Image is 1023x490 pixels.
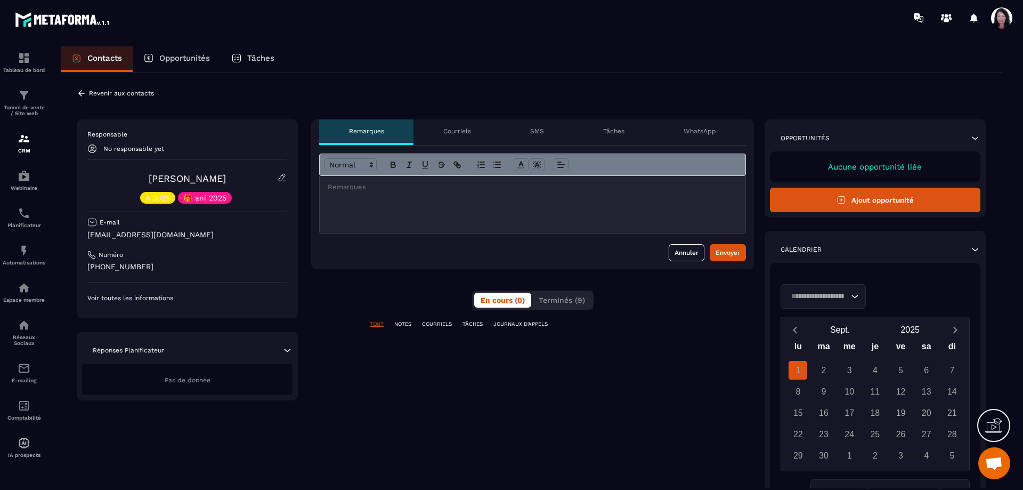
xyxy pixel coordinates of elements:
[785,323,805,337] button: Previous month
[917,382,936,401] div: 13
[422,320,452,328] p: COURRIELS
[3,148,45,154] p: CRM
[945,323,965,337] button: Next month
[815,425,833,444] div: 23
[917,446,936,465] div: 4
[18,399,30,412] img: accountant
[862,339,888,358] div: je
[3,377,45,383] p: E-mailing
[716,247,740,258] div: Envoyer
[789,382,807,401] div: 8
[539,296,585,304] span: Terminés (9)
[165,376,210,384] span: Pas de donnée
[978,447,1010,479] a: Ouvrir le chat
[684,127,716,135] p: WhatsApp
[789,446,807,465] div: 29
[87,294,287,302] p: Voir toutes les informations
[18,89,30,102] img: formation
[939,339,965,358] div: di
[3,199,45,236] a: schedulerschedulerPlanificateur
[3,334,45,346] p: Réseaux Sociaux
[89,90,154,97] p: Revenir aux contacts
[781,245,822,254] p: Calendrier
[3,222,45,228] p: Planificateur
[840,446,859,465] div: 1
[3,452,45,458] p: IA prospects
[917,361,936,380] div: 6
[840,425,859,444] div: 24
[18,282,30,294] img: automations
[3,297,45,303] p: Espace membre
[159,53,210,63] p: Opportunités
[3,162,45,199] a: automationsautomationsWebinaire
[3,260,45,266] p: Automatisations
[840,382,859,401] div: 10
[221,46,285,72] a: Tâches
[811,339,837,358] div: ma
[394,320,411,328] p: NOTES
[805,320,875,339] button: Open months overlay
[3,124,45,162] a: formationformationCRM
[943,382,961,401] div: 14
[481,296,525,304] span: En cours (0)
[3,44,45,81] a: formationformationTableau de bord
[18,319,30,332] img: social-network
[3,236,45,274] a: automationsautomationsAutomatisations
[103,145,164,152] p: No responsable yet
[3,354,45,391] a: emailemailE-mailing
[474,293,531,308] button: En cours (0)
[866,382,884,401] div: 11
[87,53,122,63] p: Contacts
[3,391,45,429] a: accountantaccountantComptabilité
[866,404,884,422] div: 18
[891,382,910,401] div: 12
[781,162,970,172] p: Aucune opportunité liée
[891,446,910,465] div: 3
[669,244,704,261] button: Annuler
[866,425,884,444] div: 25
[133,46,221,72] a: Opportunités
[3,81,45,124] a: formationformationTunnel de vente / Site web
[3,415,45,421] p: Comptabilité
[943,425,961,444] div: 28
[18,52,30,65] img: formation
[815,404,833,422] div: 16
[370,320,384,328] p: TOUT
[789,425,807,444] div: 22
[145,194,170,202] p: A 2025
[3,274,45,311] a: automationsautomationsEspace membre
[87,262,287,272] p: [PHONE_NUMBER]
[100,218,120,227] p: E-mail
[87,230,287,240] p: [EMAIL_ADDRESS][DOMAIN_NAME]
[917,404,936,422] div: 20
[815,446,833,465] div: 30
[815,382,833,401] div: 9
[3,311,45,354] a: social-networksocial-networkRéseaux Sociaux
[785,339,811,358] div: lu
[837,339,862,358] div: me
[532,293,591,308] button: Terminés (9)
[149,173,226,184] a: [PERSON_NAME]
[891,361,910,380] div: 5
[3,185,45,191] p: Webinaire
[493,320,548,328] p: JOURNAUX D'APPELS
[710,244,746,261] button: Envoyer
[815,361,833,380] div: 2
[875,320,945,339] button: Open years overlay
[866,361,884,380] div: 4
[61,46,133,72] a: Contacts
[787,291,848,302] input: Search for option
[18,437,30,449] img: automations
[866,446,884,465] div: 2
[789,361,807,380] div: 1
[247,53,274,63] p: Tâches
[349,127,384,135] p: Remarques
[840,361,859,380] div: 3
[3,105,45,116] p: Tunnel de vente / Site web
[917,425,936,444] div: 27
[943,446,961,465] div: 5
[789,404,807,422] div: 15
[93,346,164,355] p: Réponses Planificateur
[18,244,30,257] img: automations
[18,362,30,375] img: email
